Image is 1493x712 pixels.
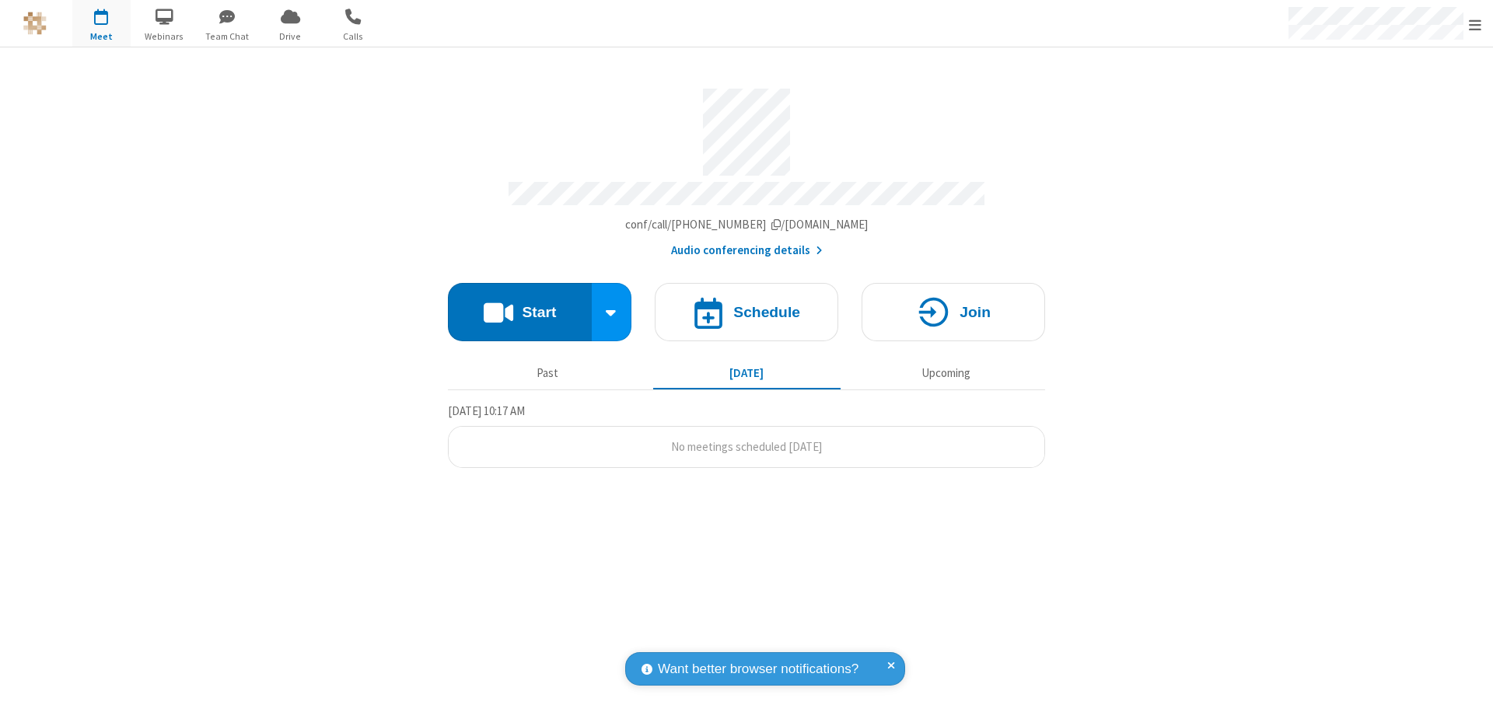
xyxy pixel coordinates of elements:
[653,358,841,388] button: [DATE]
[625,216,869,234] button: Copy my meeting room linkCopy my meeting room link
[671,242,823,260] button: Audio conferencing details
[261,30,320,44] span: Drive
[852,358,1040,388] button: Upcoming
[1454,672,1481,701] iframe: Chat
[862,283,1045,341] button: Join
[72,30,131,44] span: Meet
[448,403,525,418] span: [DATE] 10:17 AM
[448,77,1045,260] section: Account details
[733,305,800,319] h4: Schedule
[454,358,642,388] button: Past
[655,283,838,341] button: Schedule
[522,305,556,319] h4: Start
[671,439,822,454] span: No meetings scheduled [DATE]
[448,402,1045,469] section: Today's Meetings
[198,30,257,44] span: Team Chat
[448,283,592,341] button: Start
[625,217,869,232] span: Copy my meeting room link
[135,30,194,44] span: Webinars
[23,12,47,35] img: QA Selenium DO NOT DELETE OR CHANGE
[592,283,632,341] div: Start conference options
[658,659,858,679] span: Want better browser notifications?
[324,30,383,44] span: Calls
[960,305,991,319] h4: Join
